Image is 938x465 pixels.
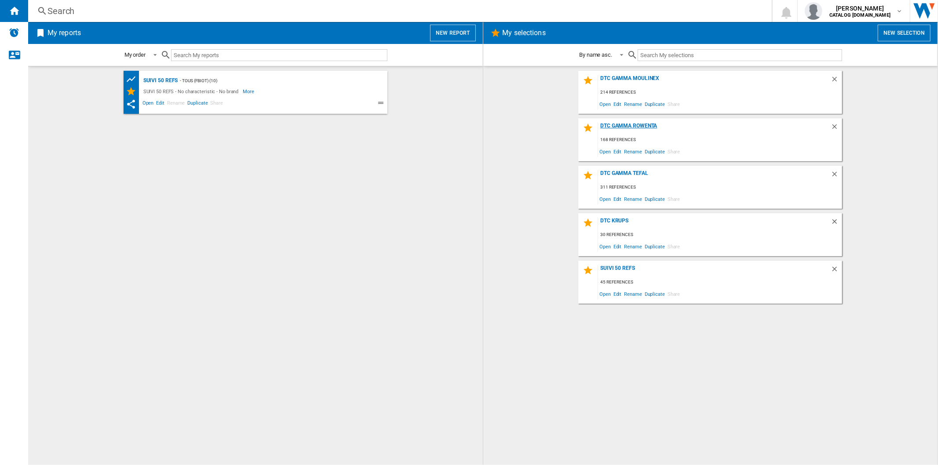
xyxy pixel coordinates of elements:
ng-md-icon: This report has been shared with you [126,99,136,109]
span: Open [141,99,155,109]
div: SUIVI 50 REFS - No characteristic - No brand [141,86,243,97]
span: Duplicate [643,145,666,157]
span: Open [598,240,612,252]
button: New selection [878,25,931,41]
div: SUIVI 50 REFS [598,265,831,277]
span: Edit [612,288,623,300]
div: DTC GAMMA MOULINEX [598,75,831,87]
span: Open [598,193,612,205]
span: Duplicate [643,193,666,205]
span: Open [598,288,612,300]
div: 30 references [598,229,842,240]
div: SUIVI 50 REFS [141,75,178,86]
div: Delete [831,218,842,229]
span: Edit [612,145,623,157]
span: Duplicate [186,99,209,109]
span: [PERSON_NAME] [829,4,891,13]
span: Rename [623,288,643,300]
img: alerts-logo.svg [9,27,19,38]
span: Rename [623,145,643,157]
span: Edit [155,99,166,109]
div: 168 references [598,134,842,145]
div: Delete [831,170,842,182]
div: By name asc. [579,51,612,58]
span: Rename [623,193,643,205]
div: Search [47,5,749,17]
div: DTC KRUPS [598,218,831,229]
button: New report [430,25,475,41]
span: Share [666,240,682,252]
div: Product prices grid [126,74,141,85]
span: Share [209,99,224,109]
span: More [243,86,255,97]
span: Share [666,145,682,157]
div: DTC GAMMA TEFAL [598,170,831,182]
div: Delete [831,123,842,134]
span: Duplicate [643,98,666,110]
b: CATALOG [DOMAIN_NAME] [829,12,891,18]
span: Open [598,145,612,157]
span: Rename [623,240,643,252]
input: Search My selections [638,49,842,61]
span: Edit [612,98,623,110]
input: Search My reports [171,49,387,61]
span: Rename [623,98,643,110]
div: My order [124,51,146,58]
div: Delete [831,265,842,277]
div: DTC Gamma Rowenta [598,123,831,134]
span: Edit [612,240,623,252]
span: Share [666,193,682,205]
span: Duplicate [643,288,666,300]
div: 45 references [598,277,842,288]
span: Duplicate [643,240,666,252]
h2: My selections [501,25,547,41]
span: Share [666,288,682,300]
span: Edit [612,193,623,205]
img: profile.jpg [805,2,822,20]
div: 214 references [598,87,842,98]
div: - TOUS (fbiot) (10) [178,75,369,86]
h2: My reports [46,25,83,41]
div: My Selections [126,86,141,97]
span: Open [598,98,612,110]
div: 311 references [598,182,842,193]
span: Rename [166,99,186,109]
div: Delete [831,75,842,87]
span: Share [666,98,682,110]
